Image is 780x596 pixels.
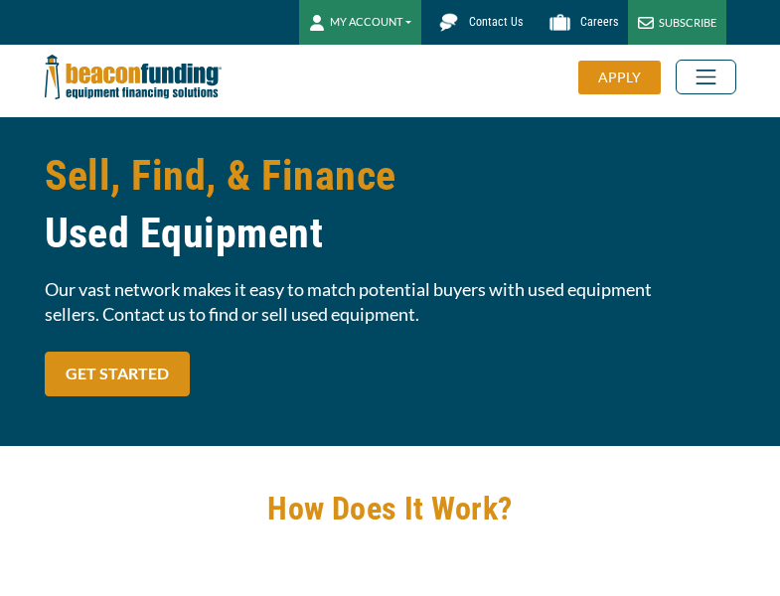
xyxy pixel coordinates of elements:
[578,61,661,94] div: APPLY
[45,45,222,109] img: Beacon Funding Corporation logo
[45,486,736,531] h2: How Does It Work?
[580,15,618,29] span: Careers
[421,5,533,40] a: Contact Us
[45,277,736,327] span: Our vast network makes it easy to match potential buyers with used equipment sellers. Contact us ...
[543,5,577,40] img: Beacon Funding Careers
[578,61,676,94] a: APPLY
[45,205,736,262] span: Used Equipment
[431,5,466,40] img: Beacon Funding chat
[676,60,736,94] button: Toggle navigation
[533,5,628,40] a: Careers
[45,352,190,396] a: GET STARTED
[469,15,523,29] span: Contact Us
[45,147,736,262] h1: Sell, Find, & Finance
